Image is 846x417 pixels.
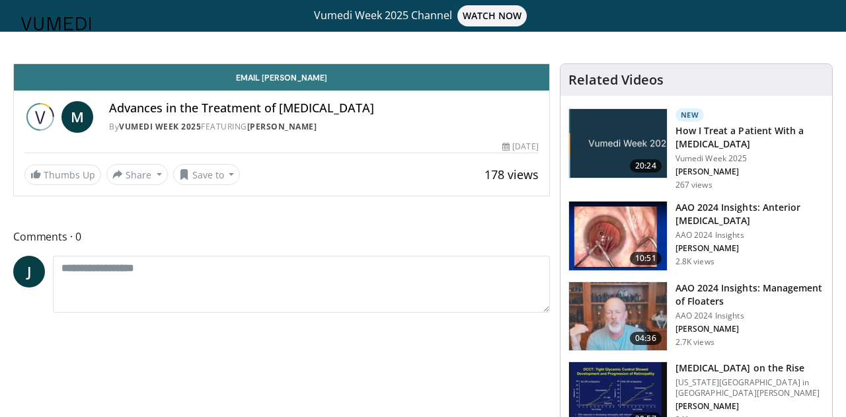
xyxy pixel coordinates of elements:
p: Tara Mccannel [675,167,824,177]
a: Email [PERSON_NAME] [14,64,549,91]
a: [PERSON_NAME] [247,121,317,132]
span: 178 views [484,167,539,182]
a: M [61,101,93,133]
a: J [13,256,45,287]
img: fd942f01-32bb-45af-b226-b96b538a46e6.150x105_q85_crop-smart_upscale.jpg [569,202,667,270]
img: 8e655e61-78ac-4b3e-a4e7-f43113671c25.150x105_q85_crop-smart_upscale.jpg [569,282,667,351]
img: VuMedi Logo [21,17,91,30]
a: 20:24 New How I Treat a Patient With a [MEDICAL_DATA] Vumedi Week 2025 [PERSON_NAME] 267 views [568,108,824,190]
p: 2.8K views [675,256,714,267]
img: 02d29458-18ce-4e7f-be78-7423ab9bdffd.jpg.150x105_q85_crop-smart_upscale.jpg [569,109,667,178]
h3: AAO 2024 Insights: Management of Floaters [675,282,824,308]
img: Vumedi Week 2025 [24,101,56,133]
button: Share [106,164,168,185]
p: Vumedi Week 2025 [675,153,824,164]
p: 2.7K views [675,337,714,348]
h4: Related Videos [568,72,664,88]
a: 04:36 AAO 2024 Insights: Management of Floaters AAO 2024 Insights [PERSON_NAME] 2.7K views [568,282,824,352]
p: Thomas Oetting [675,243,824,254]
div: [DATE] [502,141,538,153]
p: 267 views [675,180,712,190]
a: Vumedi Week 2025 [119,121,201,132]
span: Comments 0 [13,228,550,245]
h3: [MEDICAL_DATA] on the Rise [675,361,824,375]
h3: How I Treat a Patient With a [MEDICAL_DATA] [675,124,824,151]
button: Save to [173,164,241,185]
h4: Advances in the Treatment of [MEDICAL_DATA] [109,101,539,116]
span: 10:51 [630,252,662,265]
p: AAO 2024 Insights [675,230,824,241]
a: 10:51 AAO 2024 Insights: Anterior [MEDICAL_DATA] AAO 2024 Insights [PERSON_NAME] 2.8K views [568,201,824,271]
span: 04:36 [630,332,662,345]
div: By FEATURING [109,121,539,133]
p: New [675,108,705,122]
p: John Kitchens [675,324,824,334]
p: [US_STATE][GEOGRAPHIC_DATA] in [GEOGRAPHIC_DATA][PERSON_NAME] [675,377,824,398]
p: AAO 2024 Insights [675,311,824,321]
span: 20:24 [630,159,662,172]
h3: AAO 2024 Insights: Anterior [MEDICAL_DATA] [675,201,824,227]
p: Rithwick Rajagopal [675,401,824,412]
a: Thumbs Up [24,165,101,185]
